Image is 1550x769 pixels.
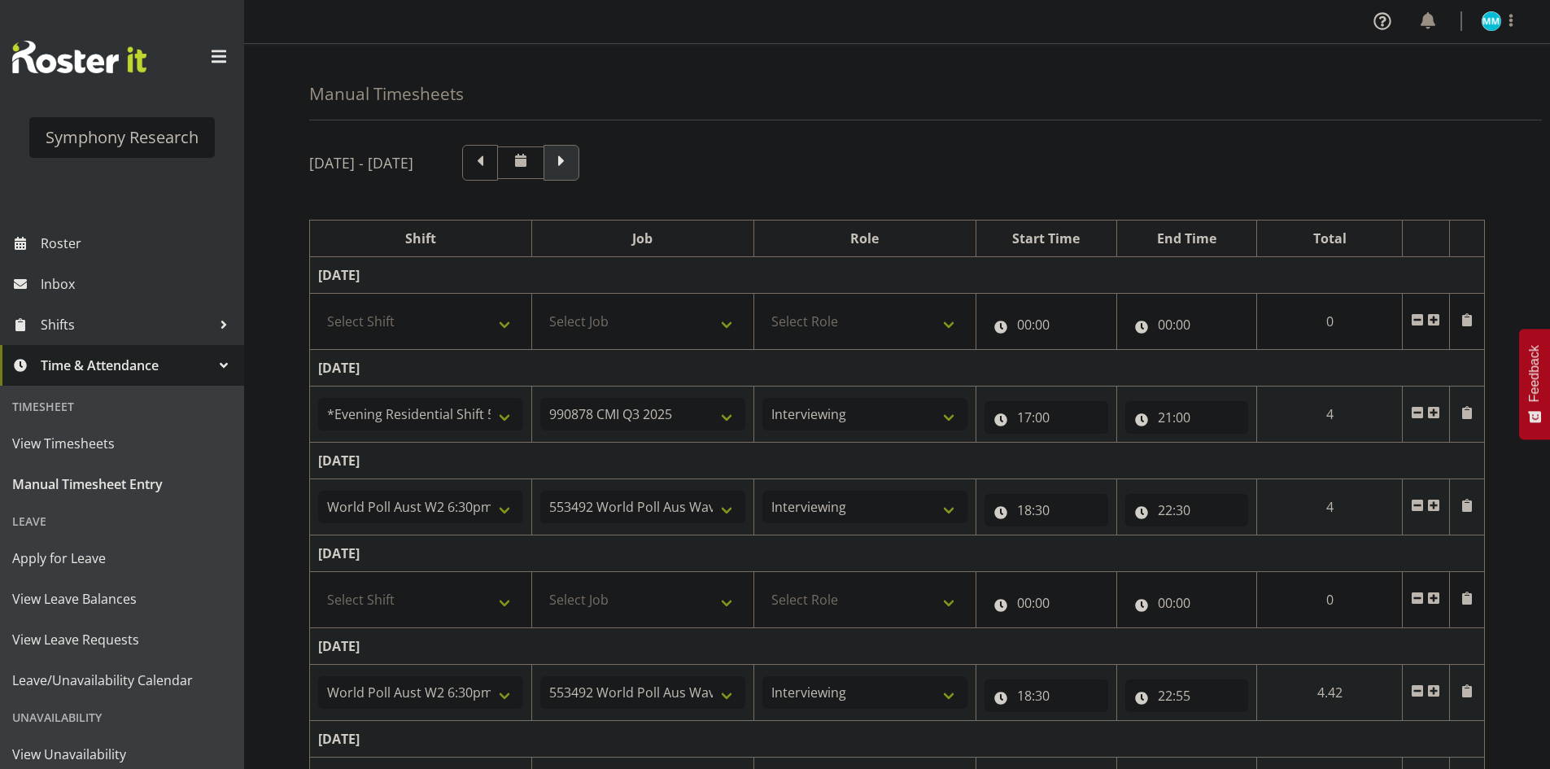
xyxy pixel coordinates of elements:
input: Click to select... [985,308,1108,341]
div: Leave [4,505,240,538]
div: Start Time [985,229,1108,248]
input: Click to select... [985,679,1108,712]
span: Apply for Leave [12,546,232,570]
input: Click to select... [1125,308,1249,341]
input: Click to select... [985,587,1108,619]
td: [DATE] [310,350,1485,387]
span: View Unavailability [12,742,232,767]
a: View Leave Balances [4,579,240,619]
input: Click to select... [985,494,1108,527]
h5: [DATE] - [DATE] [309,154,413,172]
div: End Time [1125,229,1249,248]
td: [DATE] [310,721,1485,758]
div: Job [540,229,745,248]
div: Unavailability [4,701,240,734]
a: Leave/Unavailability Calendar [4,660,240,701]
span: Leave/Unavailability Calendar [12,668,232,693]
span: Shifts [41,312,212,337]
span: View Leave Requests [12,627,232,652]
div: Shift [318,229,523,248]
span: Inbox [41,272,236,296]
a: View Leave Requests [4,619,240,660]
span: View Timesheets [12,431,232,456]
span: View Leave Balances [12,587,232,611]
input: Click to select... [1125,679,1249,712]
td: [DATE] [310,535,1485,572]
img: Rosterit website logo [12,41,146,73]
img: murphy-mulholland11450.jpg [1482,11,1501,31]
a: View Timesheets [4,423,240,464]
a: Manual Timesheet Entry [4,464,240,505]
td: 0 [1257,294,1403,350]
td: [DATE] [310,443,1485,479]
div: Total [1265,229,1394,248]
td: 0 [1257,572,1403,628]
span: Feedback [1527,345,1542,402]
input: Click to select... [985,401,1108,434]
td: [DATE] [310,628,1485,665]
input: Click to select... [1125,401,1249,434]
td: 4 [1257,479,1403,535]
td: 4 [1257,387,1403,443]
td: 4.42 [1257,665,1403,721]
input: Click to select... [1125,587,1249,619]
span: Manual Timesheet Entry [12,472,232,496]
button: Feedback - Show survey [1519,329,1550,439]
div: Role [762,229,967,248]
div: Timesheet [4,390,240,423]
h4: Manual Timesheets [309,85,464,103]
td: [DATE] [310,257,1485,294]
a: Apply for Leave [4,538,240,579]
span: Time & Attendance [41,353,212,378]
input: Click to select... [1125,494,1249,527]
div: Symphony Research [46,125,199,150]
span: Roster [41,231,236,256]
